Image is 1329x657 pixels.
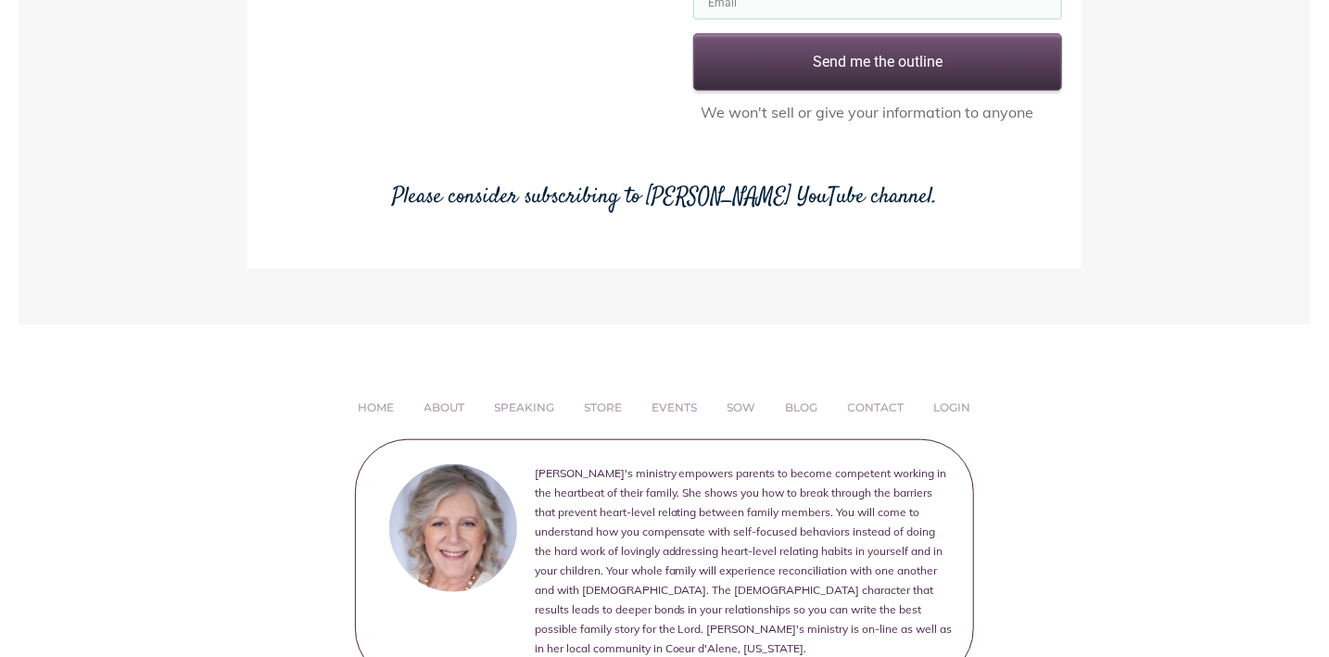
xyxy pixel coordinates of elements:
button: Send me the outline [693,33,1062,91]
a: LOGIN [934,397,971,419]
a: EVENTS [652,397,698,419]
a: BLOG [786,397,818,419]
a: STORE [585,397,623,419]
p: We wo n't sell or give your information to anyone [701,85,1034,139]
a: ABOUT [424,397,465,419]
img: marilyn howshall [389,464,517,592]
a: SOW [728,397,756,419]
a: CONTACT [848,397,905,419]
a: Please consider subscribing to [PERSON_NAME] YouTube channel. [392,182,937,213]
a: SPEAKING [495,397,555,419]
a: HOME [359,397,395,419]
